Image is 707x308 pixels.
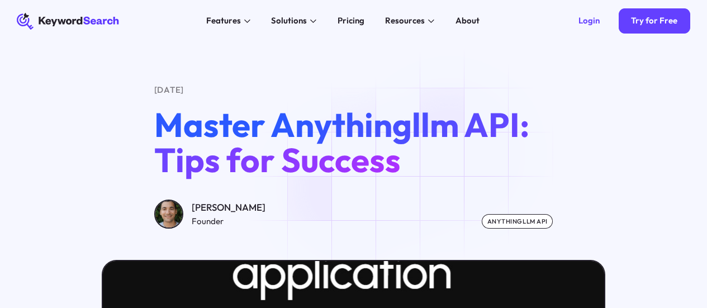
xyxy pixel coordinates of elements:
div: Founder [192,215,265,228]
div: Pricing [338,15,364,27]
div: Resources [385,15,425,27]
div: About [455,15,480,27]
div: Login [578,16,600,26]
div: [PERSON_NAME] [192,200,265,215]
span: Master Anythingllm API: Tips for Success [154,103,529,182]
a: Try for Free [619,8,690,34]
div: Features [206,15,241,27]
a: Login [566,8,613,34]
a: Pricing [331,13,371,30]
div: Try for Free [631,16,677,26]
div: Solutions [271,15,307,27]
div: [DATE] [154,84,553,97]
div: anythingllm api [482,214,553,229]
a: About [449,13,486,30]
